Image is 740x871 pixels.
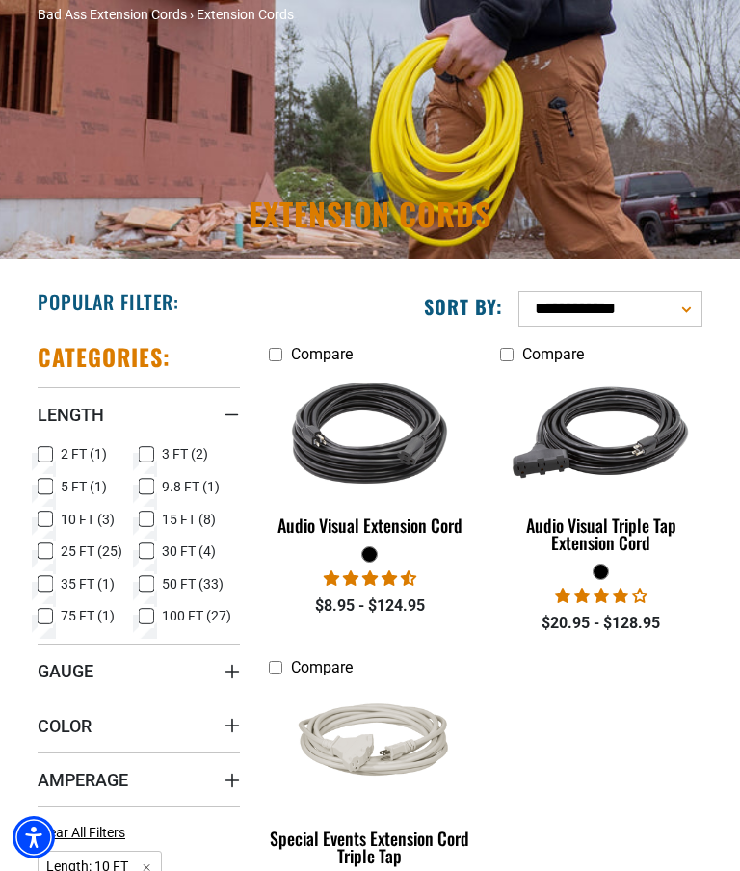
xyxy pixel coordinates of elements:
span: 35 FT (1) [61,577,115,591]
span: 4.73 stars [324,569,416,588]
span: 5 FT (1) [61,480,107,493]
label: Sort by: [424,294,503,319]
div: $20.95 - $128.95 [500,612,702,635]
h1: Extension Cords [38,198,702,229]
img: white [268,686,472,808]
span: Amperage [38,769,128,791]
div: Accessibility Menu [13,816,55,858]
span: Compare [522,345,584,363]
a: black Audio Visual Triple Tap Extension Cord [500,373,702,563]
span: 3 FT (2) [162,447,208,461]
span: Extension Cords [197,7,294,22]
span: 25 FT (25) [61,544,122,558]
nav: breadcrumbs [38,5,702,25]
img: black [268,342,472,525]
summary: Gauge [38,644,240,698]
span: Length [38,404,104,426]
span: Compare [291,658,353,676]
a: Bad Ass Extension Cords [38,7,187,22]
h2: Popular Filter: [38,289,179,314]
span: 15 FT (8) [162,513,216,526]
span: 2 FT (1) [61,447,107,461]
span: › [190,7,194,22]
img: black [499,342,703,525]
div: Audio Visual Extension Cord [269,516,471,534]
span: Compare [291,345,353,363]
span: 3.75 stars [555,587,647,605]
a: Clear All Filters [38,823,133,843]
div: $8.95 - $124.95 [269,594,471,618]
div: Audio Visual Triple Tap Extension Cord [500,516,702,551]
span: Clear All Filters [38,825,125,840]
span: 9.8 FT (1) [162,480,220,493]
span: 50 FT (33) [162,577,224,591]
summary: Amperage [38,752,240,806]
a: black Audio Visual Extension Cord [269,373,471,545]
span: 10 FT (3) [61,513,115,526]
div: Special Events Extension Cord Triple Tap [269,830,471,864]
h2: Categories: [38,342,171,372]
span: 75 FT (1) [61,609,115,622]
span: 30 FT (4) [162,544,216,558]
summary: Length [38,387,240,441]
span: 100 FT (27) [162,609,231,622]
span: Color [38,715,92,737]
summary: Color [38,699,240,752]
span: Gauge [38,660,93,682]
